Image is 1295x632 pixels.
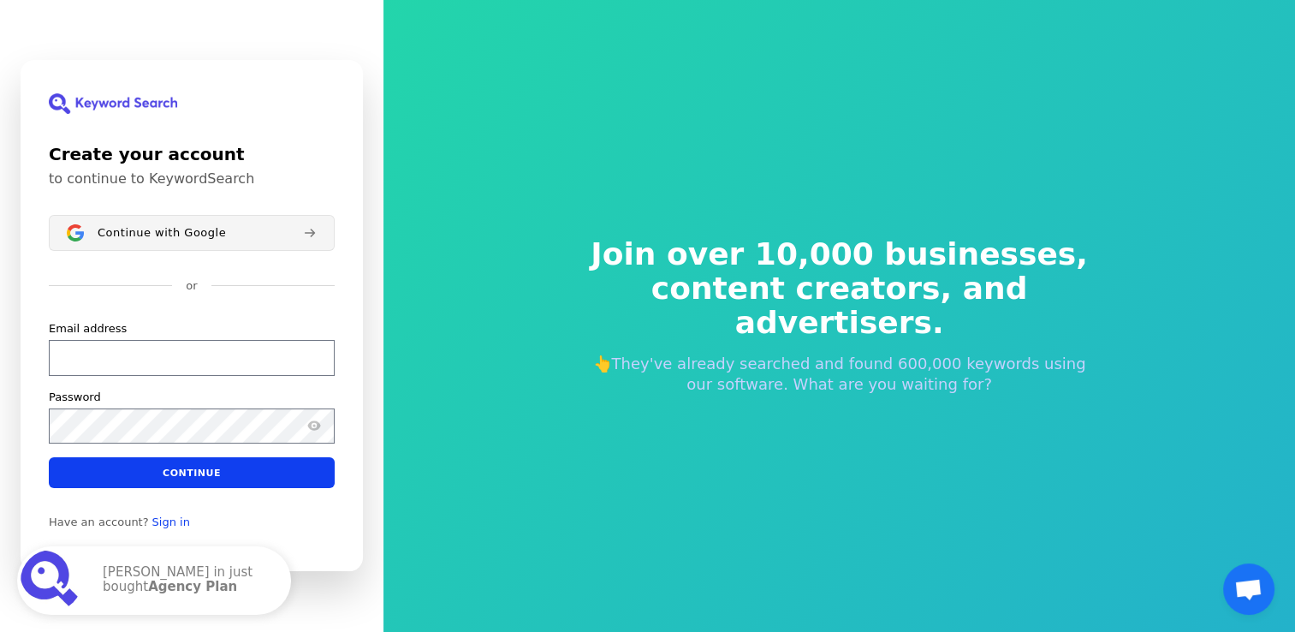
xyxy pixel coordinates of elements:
[98,226,226,240] span: Continue with Google
[152,516,190,529] a: Sign in
[579,354,1100,395] p: 👆They've already searched and found 600,000 keywords using our software. What are you waiting for?
[579,271,1100,340] span: content creators, and advertisers.
[49,457,335,488] button: Continue
[49,170,335,188] p: to continue to KeywordSearch
[49,141,335,167] h1: Create your account
[103,565,274,596] p: [PERSON_NAME] in just bought
[49,516,149,529] span: Have an account?
[21,550,82,611] img: Agency Plan
[49,321,127,337] label: Email address
[148,579,237,594] strong: Agency Plan
[304,416,324,437] button: Show password
[186,278,197,294] p: or
[49,390,101,405] label: Password
[49,93,177,114] img: KeywordSearch
[49,215,335,251] button: Sign in with GoogleContinue with Google
[579,237,1100,271] span: Join over 10,000 businesses,
[67,224,84,241] img: Sign in with Google
[1223,563,1274,615] a: Open chat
